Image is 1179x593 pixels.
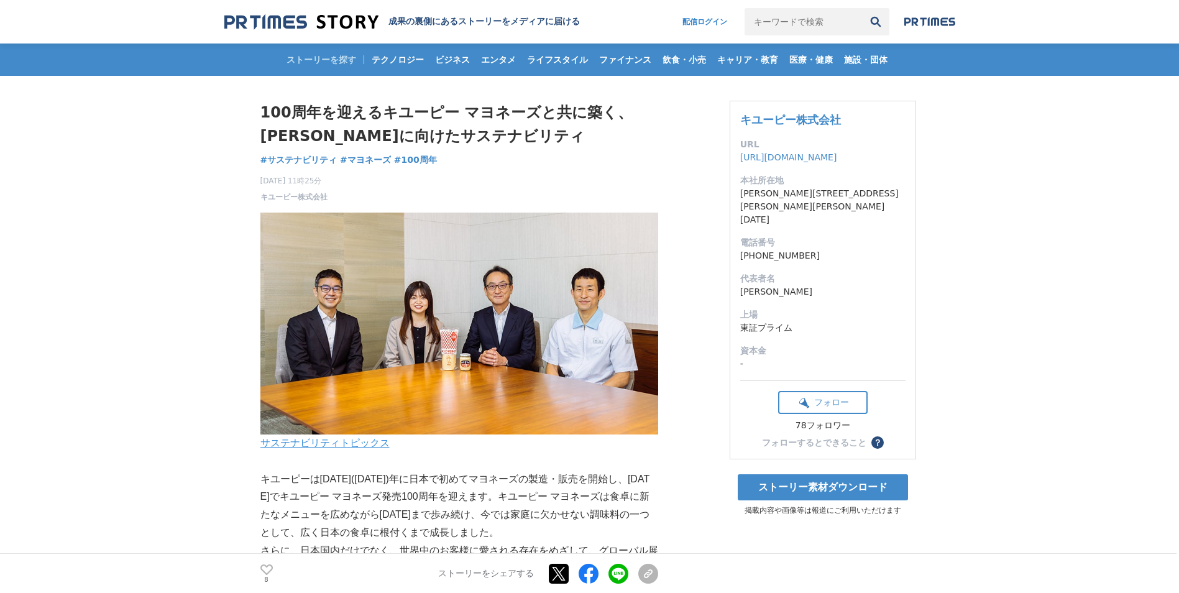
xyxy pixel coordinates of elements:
[430,54,475,65] span: ビジネス
[260,175,328,186] span: [DATE] 11時25分
[712,44,783,76] a: キャリア・教育
[394,154,437,165] span: #100周年
[367,54,429,65] span: テクノロジー
[730,505,916,516] p: 掲載内容や画像等は報道にご利用いただけます
[778,391,868,414] button: フォロー
[430,44,475,76] a: ビジネス
[522,44,593,76] a: ライフスタイル
[260,576,273,582] p: 8
[340,154,391,167] a: #マヨネーズ
[740,321,906,334] dd: 東証プライム
[740,272,906,285] dt: 代表者名
[260,154,337,165] span: #サステナビリティ
[260,101,658,149] h1: 100周年を迎えるキユーピー マヨネーズと共に築く、[PERSON_NAME]に向けたサステナビリティ
[658,44,711,76] a: 飲食・小売
[862,8,889,35] button: 検索
[762,438,866,447] div: フォローするとできること
[873,438,882,447] span: ？
[778,420,868,431] div: 78フォロワー
[260,154,337,167] a: #サステナビリティ
[367,44,429,76] a: テクノロジー
[260,438,390,448] a: サステナビリティトピックス
[594,44,656,76] a: ファイナンス
[784,54,838,65] span: 医療・健康
[740,249,906,262] dd: [PHONE_NUMBER]
[740,138,906,151] dt: URL
[340,154,391,165] span: #マヨネーズ
[260,471,658,542] p: キユーピーは[DATE]([DATE])年に日本で初めてマヨネーズの製造・販売を開始し、[DATE]でキユーピー マヨネーズ発売100周年を迎えます。キユーピー マヨネーズは食卓に新たなメニュー...
[476,44,521,76] a: エンタメ
[784,44,838,76] a: 医療・健康
[394,154,437,167] a: #100周年
[740,187,906,226] dd: [PERSON_NAME][STREET_ADDRESS][PERSON_NAME][PERSON_NAME][DATE]
[740,357,906,370] dd: -
[904,17,955,27] img: prtimes
[740,152,837,162] a: [URL][DOMAIN_NAME]
[740,308,906,321] dt: 上場
[738,474,908,500] a: ストーリー素材ダウンロード
[658,54,711,65] span: 飲食・小売
[522,54,593,65] span: ライフスタイル
[740,236,906,249] dt: 電話番号
[871,436,884,449] button: ？
[712,54,783,65] span: キャリア・教育
[745,8,862,35] input: キーワードで検索
[670,8,740,35] a: 配信ログイン
[594,54,656,65] span: ファイナンス
[839,44,892,76] a: 施設・団体
[438,568,534,579] p: ストーリーをシェアする
[224,14,580,30] a: 成果の裏側にあるストーリーをメディアに届ける 成果の裏側にあるストーリーをメディアに届ける
[839,54,892,65] span: 施設・団体
[260,191,328,203] a: キユーピー株式会社
[388,16,580,27] h2: 成果の裏側にあるストーリーをメディアに届ける
[476,54,521,65] span: エンタメ
[740,174,906,187] dt: 本社所在地
[260,213,658,434] img: thumbnail_276c1c50-f7d4-11ef-a0e8-8d7efa42443a.png
[740,285,906,298] dd: [PERSON_NAME]
[740,113,841,126] a: キユーピー株式会社
[224,14,378,30] img: 成果の裏側にあるストーリーをメディアに届ける
[740,344,906,357] dt: 資本金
